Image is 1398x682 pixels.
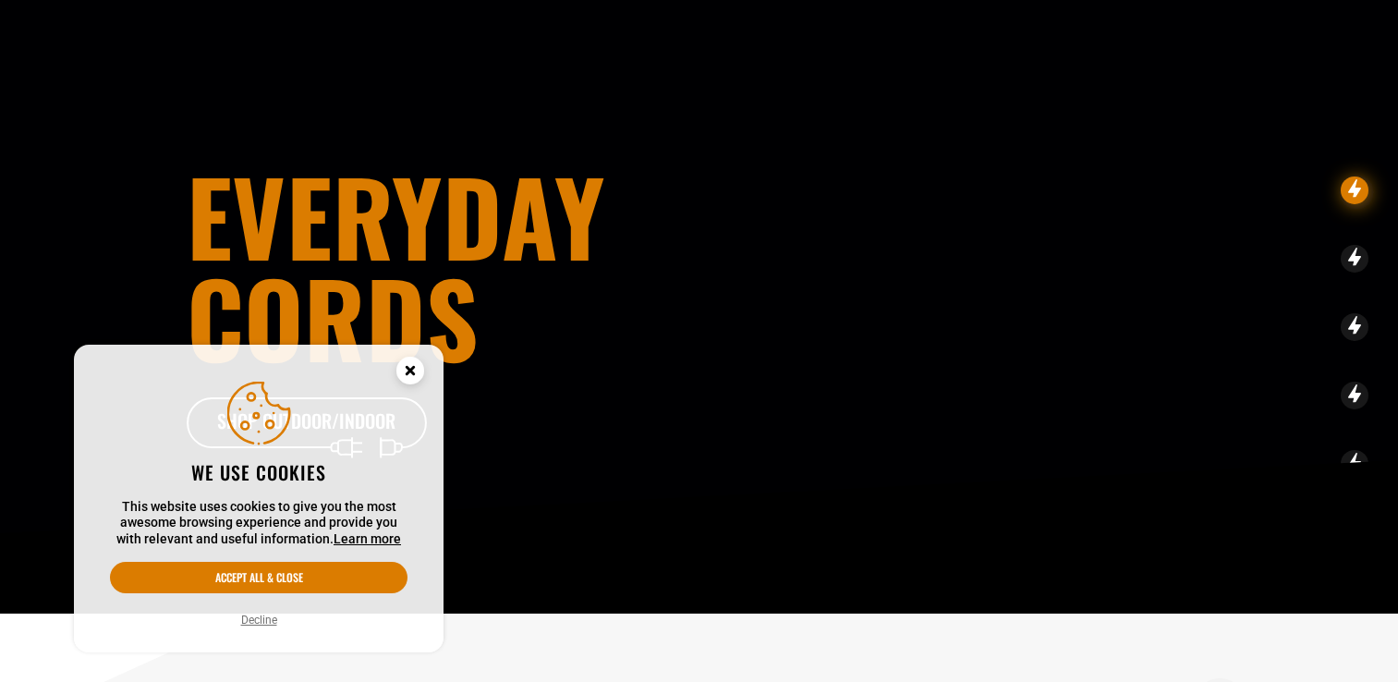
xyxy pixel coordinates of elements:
[110,460,407,484] h2: We use cookies
[236,611,283,629] button: Decline
[110,562,407,593] button: Accept all & close
[334,531,401,546] a: Learn more
[74,345,444,653] aside: Cookie Consent
[110,499,407,548] p: This website uses cookies to give you the most awesome browsing experience and provide you with r...
[187,164,802,368] h1: Everyday cords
